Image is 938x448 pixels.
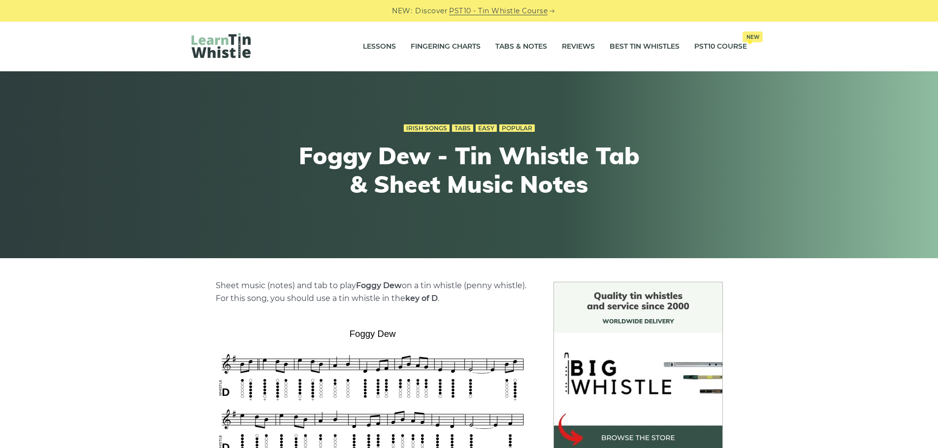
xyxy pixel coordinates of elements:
a: PST10 CourseNew [694,34,747,59]
a: Reviews [562,34,595,59]
a: Easy [476,124,497,132]
a: Tabs [452,124,473,132]
a: Tabs & Notes [495,34,547,59]
h1: Foggy Dew - Tin Whistle Tab & Sheet Music Notes [288,142,650,198]
a: Best Tin Whistles [610,34,679,59]
img: LearnTinWhistle.com [192,33,251,58]
p: Sheet music (notes) and tab to play on a tin whistle (penny whistle). For this song, you should u... [216,279,530,305]
span: New [743,31,763,42]
a: Popular [499,124,535,132]
a: Irish Songs [404,124,450,132]
strong: key of D [405,294,438,303]
a: Fingering Charts [411,34,481,59]
strong: Foggy Dew [356,281,402,290]
a: Lessons [363,34,396,59]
